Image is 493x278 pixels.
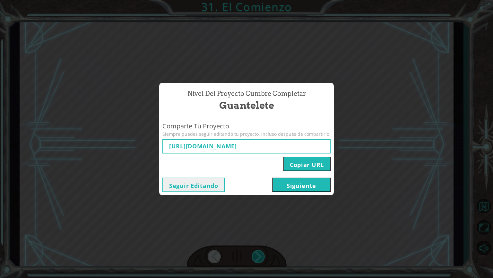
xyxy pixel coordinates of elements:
[162,178,225,192] button: Seguir Editando
[283,157,331,171] button: Copiar URL
[219,98,274,112] span: Guantelete
[272,178,331,192] button: Siguiente
[162,131,331,137] span: Siempre puedes seguir editando tu proyecto, incluso después de compartirlo.
[162,122,331,131] span: Comparte Tu Proyecto
[187,89,306,98] span: Nivel del Proyecto Cumbre Completar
